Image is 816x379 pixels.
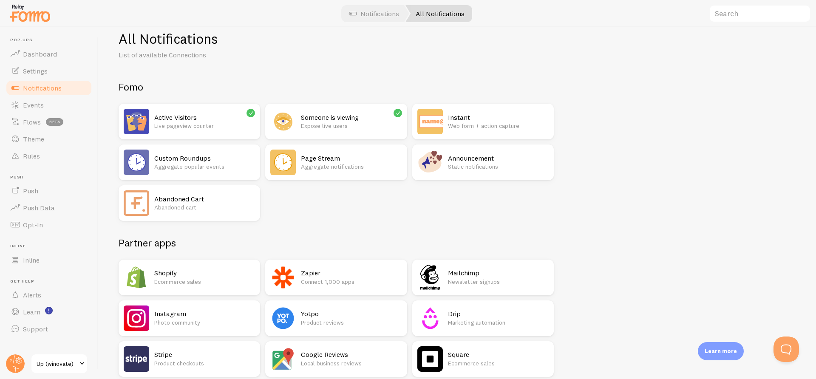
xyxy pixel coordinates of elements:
[119,30,796,48] h1: All Notifications
[154,309,255,318] h2: Instagram
[417,305,443,331] img: Drip
[270,150,296,175] img: Page Stream
[5,45,93,62] a: Dashboard
[270,265,296,290] img: Zapier
[5,216,93,233] a: Opt-In
[448,269,549,277] h2: Mailchimp
[23,325,48,333] span: Support
[417,109,443,134] img: Instant
[448,277,549,286] p: Newsletter signups
[301,309,402,318] h2: Yotpo
[301,154,402,163] h2: Page Stream
[124,190,149,216] img: Abandoned Cart
[698,342,744,360] div: Learn more
[5,286,93,303] a: Alerts
[23,118,41,126] span: Flows
[119,236,554,249] h2: Partner apps
[23,135,44,143] span: Theme
[154,277,255,286] p: Ecommerce sales
[10,243,93,249] span: Inline
[417,346,443,372] img: Square
[124,109,149,134] img: Active Visitors
[301,277,402,286] p: Connect 1,000 apps
[448,309,549,318] h2: Drip
[5,62,93,79] a: Settings
[10,279,93,284] span: Get Help
[5,303,93,320] a: Learn
[154,203,255,212] p: Abandoned cart
[23,152,40,160] span: Rules
[448,154,549,163] h2: Announcement
[23,67,48,75] span: Settings
[124,265,149,290] img: Shopify
[301,269,402,277] h2: Zapier
[10,175,93,180] span: Push
[154,113,255,122] h2: Active Visitors
[270,305,296,331] img: Yotpo
[5,96,93,113] a: Events
[270,109,296,134] img: Someone is viewing
[448,162,549,171] p: Static notifications
[301,162,402,171] p: Aggregate notifications
[31,354,88,374] a: Up (winovate)
[154,269,255,277] h2: Shopify
[301,350,402,359] h2: Google Reviews
[448,318,549,327] p: Marketing automation
[124,346,149,372] img: Stripe
[301,318,402,327] p: Product reviews
[301,359,402,368] p: Local business reviews
[23,221,43,229] span: Opt-In
[5,320,93,337] a: Support
[154,350,255,359] h2: Stripe
[448,359,549,368] p: Ecommerce sales
[5,182,93,199] a: Push
[23,308,40,316] span: Learn
[417,265,443,290] img: Mailchimp
[5,79,93,96] a: Notifications
[9,2,51,24] img: fomo-relay-logo-orange.svg
[10,37,93,43] span: Pop-ups
[773,337,799,362] iframe: Help Scout Beacon - Open
[23,291,41,299] span: Alerts
[23,84,62,92] span: Notifications
[5,130,93,147] a: Theme
[124,305,149,331] img: Instagram
[154,318,255,327] p: Photo community
[45,307,53,314] svg: <p>Watch New Feature Tutorials!</p>
[705,347,737,355] p: Learn more
[23,50,57,58] span: Dashboard
[417,150,443,175] img: Announcement
[5,252,93,269] a: Inline
[448,122,549,130] p: Web form + action capture
[154,195,255,204] h2: Abandoned Cart
[301,113,402,122] h2: Someone is viewing
[119,50,323,60] p: List of available Connections
[119,80,554,93] h2: Fomo
[5,113,93,130] a: Flows beta
[154,359,255,368] p: Product checkouts
[37,359,77,369] span: Up (winovate)
[23,187,38,195] span: Push
[154,162,255,171] p: Aggregate popular events
[23,256,40,264] span: Inline
[23,204,55,212] span: Push Data
[5,199,93,216] a: Push Data
[46,118,63,126] span: beta
[154,154,255,163] h2: Custom Roundups
[23,101,44,109] span: Events
[270,346,296,372] img: Google Reviews
[5,147,93,164] a: Rules
[448,350,549,359] h2: Square
[124,150,149,175] img: Custom Roundups
[154,122,255,130] p: Live pageview counter
[301,122,402,130] p: Expose live users
[448,113,549,122] h2: Instant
